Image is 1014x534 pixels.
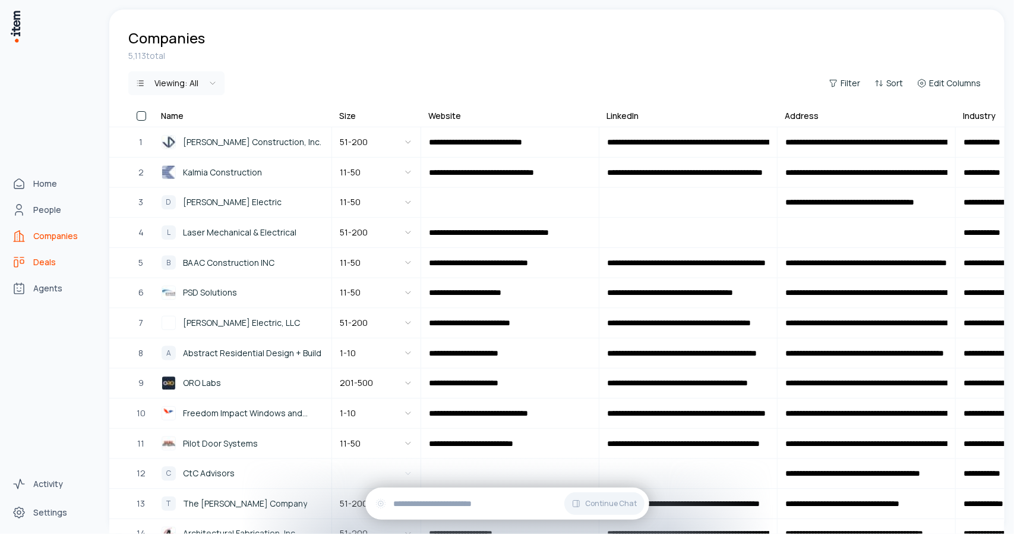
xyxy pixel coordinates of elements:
span: 10 [137,407,146,420]
a: Activity [7,472,97,496]
button: Filter [824,75,865,92]
img: Slifco Electric, LLC [162,316,176,330]
span: 3 [139,196,144,209]
span: PSD Solutions [183,286,237,299]
span: 5 [139,256,144,269]
span: 9 [138,376,144,389]
a: People [7,198,97,222]
div: LinkedIn [606,110,639,122]
button: Continue Chat [564,492,645,515]
span: Freedom Impact Windows and Doors [183,407,324,420]
div: 5,113 total [128,50,985,62]
span: People [33,204,61,216]
a: Agents [7,277,97,300]
span: Home [33,178,57,190]
span: Deals [33,256,56,268]
span: Agents [33,282,62,294]
a: ORO LabsORO Labs [154,369,331,397]
span: 1 [140,136,143,149]
a: Kalmia ConstructionKalmia Construction [154,158,331,187]
div: Continue Chat [365,488,649,520]
img: Freedom Impact Windows and Doors [162,406,176,420]
div: L [162,225,176,240]
button: Edit Columns [912,75,985,92]
div: Industry [963,110,996,122]
div: Viewing: [154,77,198,89]
a: Companies [7,224,97,248]
span: Continue Chat [586,499,637,508]
span: BAAC Construction INC [183,256,274,269]
span: 7 [139,316,144,329]
span: Edit Columns [929,77,981,89]
span: The [PERSON_NAME] Company [183,497,307,510]
a: D[PERSON_NAME] Electric [154,188,331,216]
span: ORO Labs [183,376,221,389]
span: 6 [138,286,144,299]
img: Kalmia Construction [162,165,176,180]
a: Slifco Electric, LLC[PERSON_NAME] Electric, LLC [154,309,331,337]
div: A [162,346,176,360]
div: Size [339,110,356,122]
a: Deals [7,250,97,274]
a: Freedom Impact Windows and DoorsFreedom Impact Windows and Doors [154,399,331,428]
span: Filter [841,77,860,89]
div: C [162,466,176,480]
img: PSD Solutions [162,285,176,300]
img: Dustin Construction, Inc. [162,135,176,149]
div: Address [785,110,819,122]
a: BBAAC Construction INC [154,249,331,277]
h1: Companies [128,29,205,48]
span: [PERSON_NAME] Electric, LLC [183,316,300,329]
span: Kalmia Construction [183,166,262,179]
a: TThe [PERSON_NAME] Company [154,489,331,518]
span: Activity [33,478,63,490]
a: Home [7,172,97,196]
a: AAbstract Residential Design + Build [154,339,331,367]
a: CCtC Advisors [154,459,331,488]
img: Pilot Door Systems [162,436,176,451]
span: 4 [138,226,144,239]
span: 12 [137,467,146,480]
div: D [162,195,176,209]
button: Sort [870,75,908,92]
span: Sort [886,77,903,89]
a: Pilot Door SystemsPilot Door Systems [154,429,331,458]
span: CtC Advisors [183,467,235,480]
img: Item Brain Logo [10,10,21,43]
a: Dustin Construction, Inc.[PERSON_NAME] Construction, Inc. [154,128,331,156]
span: Abstract Residential Design + Build [183,347,321,360]
div: Name [161,110,184,122]
span: [PERSON_NAME] Electric [183,196,282,209]
a: Settings [7,501,97,524]
span: [PERSON_NAME] Construction, Inc. [183,136,321,149]
span: 8 [139,347,144,360]
span: Laser Mechanical & Electrical [183,226,296,239]
div: B [162,256,176,270]
span: 13 [137,497,146,510]
img: ORO Labs [162,376,176,390]
span: 2 [138,166,144,179]
div: Website [428,110,461,122]
div: T [162,497,176,511]
span: Companies [33,230,78,242]
a: LLaser Mechanical & Electrical [154,218,331,247]
span: 11 [138,437,145,450]
span: Pilot Door Systems [183,437,258,450]
span: Settings [33,507,67,519]
a: PSD SolutionsPSD Solutions [154,278,331,307]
